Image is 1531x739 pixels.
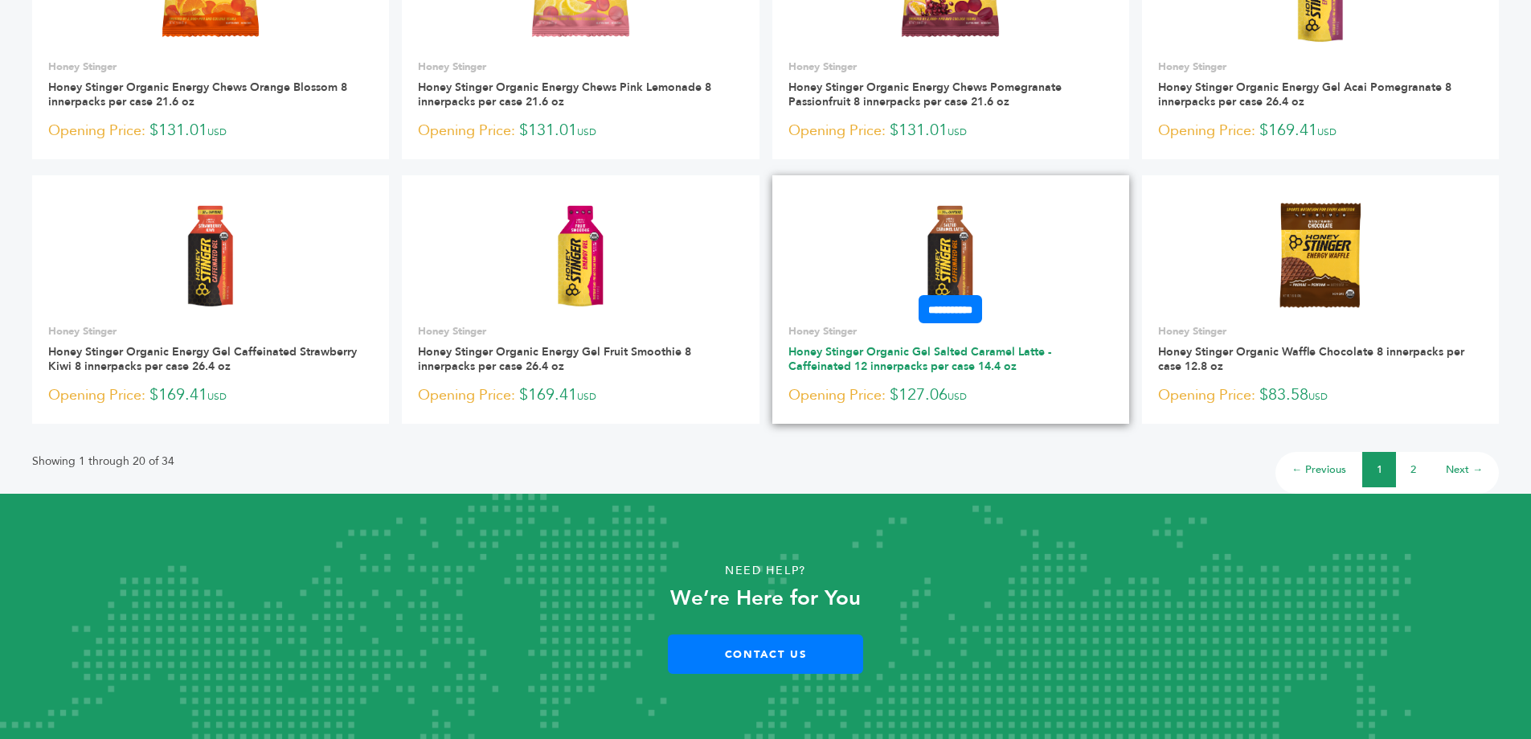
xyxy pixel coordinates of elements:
[948,390,967,403] span: USD
[32,452,174,471] p: Showing 1 through 20 of 34
[1158,119,1483,143] p: $169.41
[1158,120,1255,142] span: Opening Price:
[1158,80,1451,109] a: Honey Stinger Organic Energy Gel Acai Pomegranate 8 innerpacks per case 26.4 oz
[1158,384,1483,408] p: $83.58
[418,80,711,109] a: Honey Stinger Organic Energy Chews Pink Lemonade 8 innerpacks per case 21.6 oz
[788,384,1113,408] p: $127.06
[948,125,967,138] span: USD
[1308,390,1328,403] span: USD
[418,344,691,374] a: Honey Stinger Organic Energy Gel Fruit Smoothie 8 innerpacks per case 26.4 oz
[668,634,863,674] a: Contact Us
[48,119,373,143] p: $131.01
[1158,344,1464,374] a: Honey Stinger Organic Waffle Chocolate 8 innerpacks per case 12.8 oz
[1317,125,1337,138] span: USD
[418,384,515,406] span: Opening Price:
[1377,462,1382,477] a: 1
[788,119,1113,143] p: $131.01
[522,197,639,314] img: Honey Stinger Organic Energy Gel Fruit Smoothie 8 innerpacks per case 26.4 oz
[207,125,227,138] span: USD
[48,60,373,74] p: Honey Stinger
[1446,462,1483,477] a: Next →
[48,384,145,406] span: Opening Price:
[1158,60,1483,74] p: Honey Stinger
[788,60,1113,74] p: Honey Stinger
[788,344,1051,374] a: Honey Stinger Organic Gel Salted Caramel Latte - Caffeinated 12 innerpacks per case 14.4 oz
[153,197,269,314] img: Honey Stinger Organic Energy Gel Caffeinated Strawberry Kiwi 8 innerpacks per case 26.4 oz
[48,344,357,374] a: Honey Stinger Organic Energy Gel Caffeinated Strawberry Kiwi 8 innerpacks per case 26.4 oz
[788,324,1113,339] p: Honey Stinger
[48,324,373,339] p: Honey Stinger
[48,80,347,109] a: Honey Stinger Organic Energy Chews Orange Blossom 8 innerpacks per case 21.6 oz
[788,384,886,406] span: Opening Price:
[1292,462,1346,477] a: ← Previous
[418,384,743,408] p: $169.41
[577,390,596,403] span: USD
[48,384,373,408] p: $169.41
[207,390,227,403] span: USD
[788,80,1062,109] a: Honey Stinger Organic Energy Chews Pomegranate Passionfruit 8 innerpacks per case 21.6 oz
[418,324,743,339] p: Honey Stinger
[1263,197,1379,314] img: Honey Stinger Organic Waffle Chocolate 8 innerpacks per case 12.8 oz
[48,120,145,142] span: Opening Price:
[418,119,743,143] p: $131.01
[418,120,515,142] span: Opening Price:
[577,125,596,138] span: USD
[1410,462,1416,477] a: 2
[892,197,1009,314] img: Honey Stinger Organic Gel Salted Caramel Latte - Caffeinated 12 innerpacks per case 14.4 oz
[1158,324,1483,339] p: Honey Stinger
[670,584,861,613] strong: We’re Here for You
[418,60,743,74] p: Honey Stinger
[1158,384,1255,406] span: Opening Price:
[788,120,886,142] span: Opening Price:
[76,559,1455,583] p: Need Help?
